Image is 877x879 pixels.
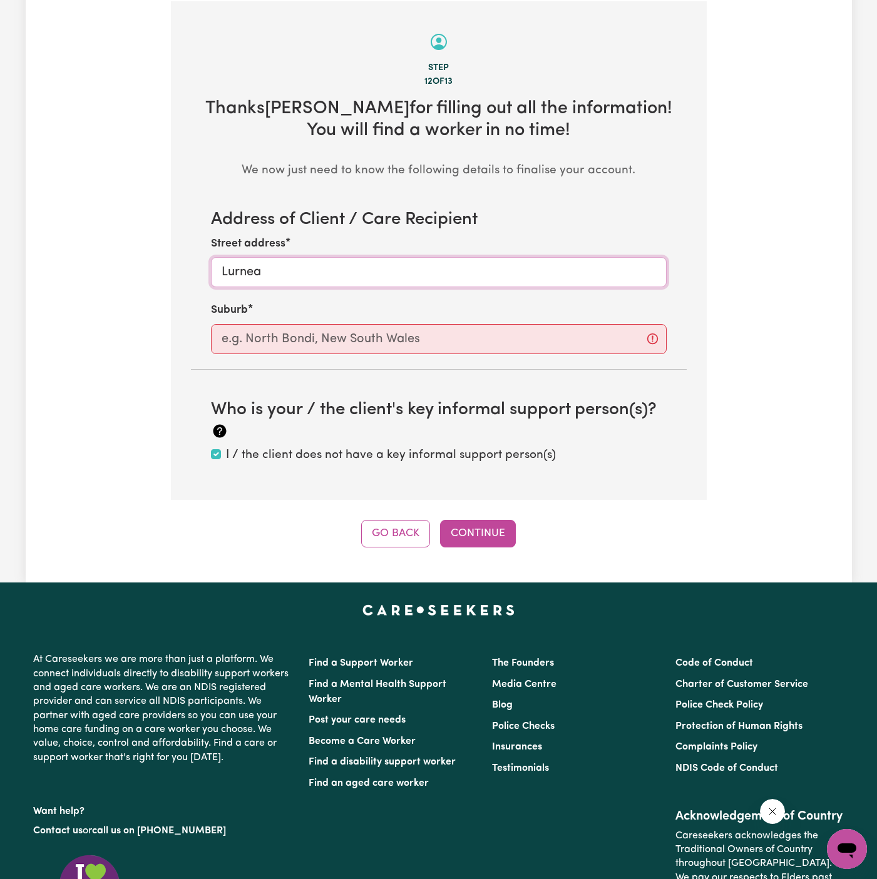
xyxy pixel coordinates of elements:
a: Protection of Human Rights [675,721,803,731]
p: Want help? [33,800,294,818]
p: We now just need to know the following details to finalise your account. [191,162,687,180]
h1: Who is your / the client's key informal support person(s)? [211,400,667,442]
button: Go Back [361,520,430,547]
a: Find a Support Worker [309,658,413,668]
a: Become a Care Worker [309,736,416,746]
a: Charter of Customer Service [675,679,808,689]
label: Suburb [211,302,248,318]
label: I / the client does not have a key informal support person(s) [226,447,556,465]
div: 12 of 13 [191,75,687,89]
a: Careseekers home page [362,605,515,615]
h1: Address of Client / Care Recipient [211,210,667,231]
span: Need any help? [8,9,76,19]
a: Insurances [492,742,542,752]
div: Step [191,61,687,75]
label: Street address [211,236,285,252]
input: e.g. 24/29, Victoria St. [211,257,667,287]
a: Complaints Policy [675,742,757,752]
iframe: Button to launch messaging window [827,829,867,869]
p: At Careseekers we are more than just a platform. We connect individuals directly to disability su... [33,648,294,770]
a: Media Centre [492,679,556,689]
a: Find an aged care worker [309,778,429,788]
a: Blog [492,700,513,710]
button: Continue [440,520,516,547]
a: Find a disability support worker [309,757,456,767]
a: NDIS Code of Conduct [675,763,778,773]
p: or [33,819,294,843]
a: Police Check Policy [675,700,763,710]
a: Contact us [33,826,83,836]
a: Testimonials [492,763,549,773]
a: The Founders [492,658,554,668]
input: e.g. North Bondi, New South Wales [211,324,667,354]
a: Find a Mental Health Support Worker [309,679,446,704]
h2: Thanks [PERSON_NAME] for filling out all the information! You will find a worker in no time! [191,98,687,141]
a: Post your care needs [309,715,406,725]
a: call us on [PHONE_NUMBER] [92,826,226,836]
a: Code of Conduct [675,658,753,668]
a: Police Checks [492,721,555,731]
h2: Acknowledgement of Country [675,809,844,824]
iframe: Close message [760,799,785,824]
